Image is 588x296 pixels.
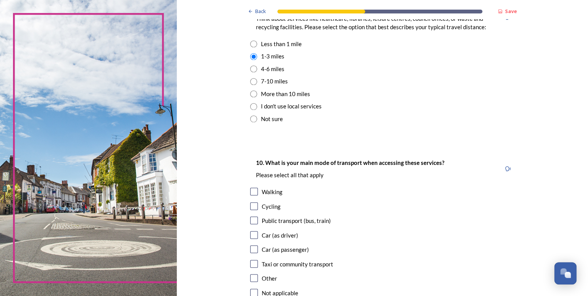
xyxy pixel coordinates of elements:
div: Walking [262,187,282,196]
div: Less than 1 mile [261,40,302,48]
div: Car (as driver) [262,231,298,239]
strong: 10. What is your main mode of transport when accessing these services? [256,159,444,166]
p: Think about services like healthcare, libraries, leisure centres, council offices, or waste and r... [256,15,495,31]
div: Cycling [262,202,281,211]
strong: Save [505,8,517,15]
div: Taxi or community transport [262,259,333,268]
div: 7-10 miles [261,77,288,86]
div: 4-6 miles [261,65,284,73]
div: More than 10 miles [261,90,310,98]
button: Open Chat [554,262,576,284]
div: I don't use local services [261,102,322,111]
div: Not sure [261,115,283,123]
p: Please select all that apply [256,171,444,179]
div: Public transport (bus, train) [262,216,331,225]
span: Back [255,8,266,15]
div: Car (as passenger) [262,245,309,254]
div: 1-3 miles [261,52,284,61]
div: Other [262,274,277,283]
